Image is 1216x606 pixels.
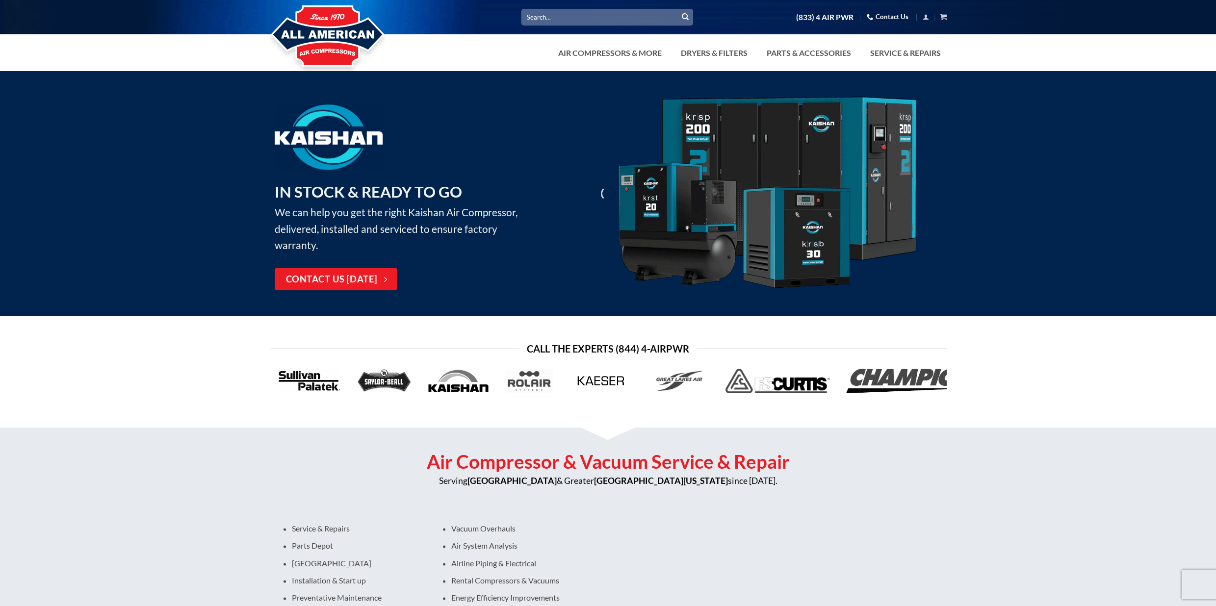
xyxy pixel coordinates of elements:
[292,524,419,533] p: Service & Repairs
[527,341,689,356] span: Call the Experts (844) 4-AirPwr
[796,9,854,26] a: (833) 4 AIR PWR
[761,43,857,63] a: Parts & Accessories
[451,558,643,568] p: Airline Piping & Electrical
[286,273,378,287] span: Contact Us [DATE]
[292,541,419,551] p: Parts Depot
[615,97,919,291] img: Kaishan
[292,576,419,585] p: Installation & Start up
[275,180,532,253] p: We can help you get the right Kaishan Air Compressor, delivered, installed and serviced to ensure...
[275,182,462,201] strong: IN STOCK & READY TO GO
[864,43,947,63] a: Service & Repairs
[270,450,947,474] h2: Air Compressor & Vacuum Service & Repair
[675,43,753,63] a: Dryers & Filters
[451,524,643,533] p: Vacuum Overhauls
[867,9,908,25] a: Contact Us
[451,593,643,602] p: Energy Efficiency Improvements
[678,10,693,25] button: Submit
[270,474,947,488] p: Serving & Greater since [DATE].
[451,541,643,551] p: Air System Analysis
[940,11,947,23] a: View cart
[552,43,668,63] a: Air Compressors & More
[594,476,728,486] strong: [GEOGRAPHIC_DATA][US_STATE]
[521,9,693,25] input: Search…
[451,576,643,585] p: Rental Compressors & Vacuums
[275,104,383,170] img: Kaishan
[292,593,419,602] p: Preventative Maintenance
[923,11,929,23] a: Login
[292,558,419,568] p: [GEOGRAPHIC_DATA]
[275,268,397,291] a: Contact Us [DATE]
[467,476,557,486] strong: [GEOGRAPHIC_DATA]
